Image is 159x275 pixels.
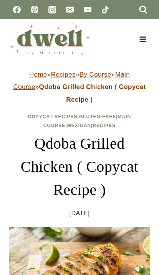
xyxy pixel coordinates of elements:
[28,114,78,119] a: Copycat Recipes
[67,123,91,128] a: Mexican
[98,2,113,17] a: TikTok
[80,2,95,17] a: YouTube
[9,132,150,201] h1: Qdoba Grilled Chicken ( Copycat Recipe )
[70,208,90,219] time: [DATE]
[45,2,60,17] a: Instagram
[28,114,131,128] span: | | | |
[29,71,47,78] a: Home
[9,2,25,17] a: Facebook
[93,123,116,128] a: Recipes
[137,3,150,16] button: View Search Form
[136,33,150,45] button: Open menu
[27,2,42,17] a: Pinterest
[9,23,90,55] img: DWELL by michelle
[79,114,116,119] a: Gluten-Free
[79,71,111,78] a: By Course
[62,2,78,17] a: Email
[51,71,76,78] a: Recipes
[39,83,146,103] strong: Qdoba Grilled Chicken ( Copycat Recipe )
[13,71,146,103] span: » » » »
[43,114,131,128] a: Main Course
